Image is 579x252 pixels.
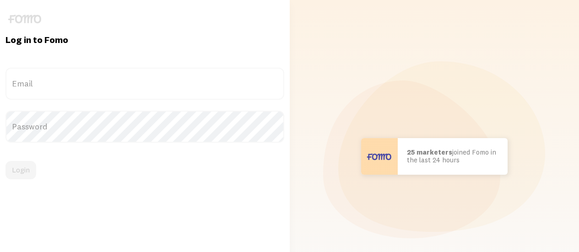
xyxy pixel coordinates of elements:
[407,148,452,156] b: 25 marketers
[407,149,498,164] p: joined Fomo in the last 24 hours
[8,15,41,23] img: fomo-logo-gray-b99e0e8ada9f9040e2984d0d95b3b12da0074ffd48d1e5cb62ac37fc77b0b268.svg
[361,138,398,175] img: User avatar
[5,34,284,46] h1: Log in to Fomo
[5,68,284,100] label: Email
[5,111,284,143] label: Password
